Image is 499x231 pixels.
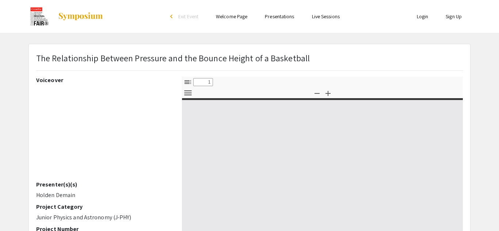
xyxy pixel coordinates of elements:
[265,13,294,20] a: Presentations
[36,213,171,222] p: Junior Physics and Astronomy (J-PHY)
[417,13,428,20] a: Login
[36,77,171,84] h2: Voiceover
[178,13,198,20] span: Exit Event
[182,88,194,98] button: Tools
[28,7,50,26] img: CoorsTek Denver Metro Regional Science and Engineering Fair
[58,12,103,21] img: Symposium by ForagerOne
[36,203,171,210] h2: Project Category
[28,7,103,26] a: CoorsTek Denver Metro Regional Science and Engineering Fair
[170,14,175,19] div: arrow_back_ios
[36,51,310,65] p: The Relationship Between Pressure and the Bounce Height of a Basketball
[36,191,171,200] p: Holden Demain
[322,88,334,98] button: Zoom In
[193,78,213,86] input: Page
[312,13,340,20] a: Live Sessions
[446,13,462,20] a: Sign Up
[36,181,171,188] h2: Presenter(s)(s)
[216,13,247,20] a: Welcome Page
[182,77,194,87] button: Toggle Sidebar
[311,88,323,98] button: Zoom Out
